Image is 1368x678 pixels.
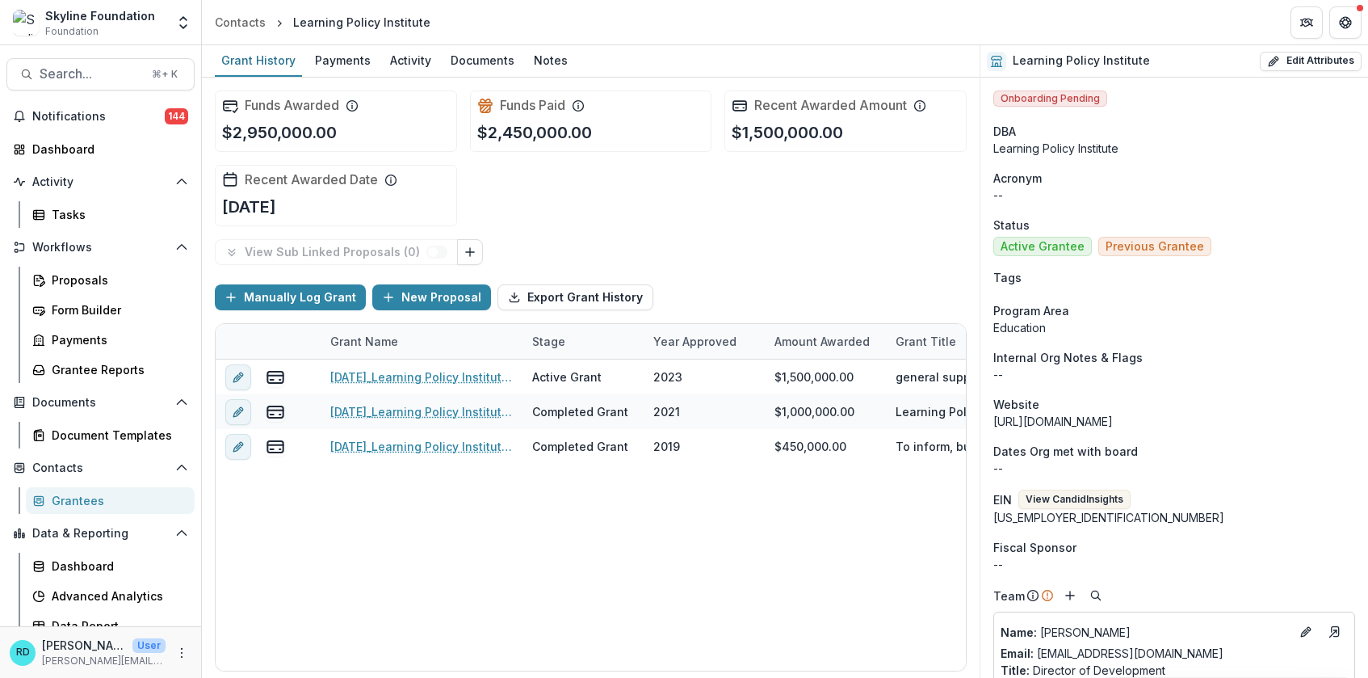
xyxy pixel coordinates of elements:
[26,356,195,383] a: Grantee Reports
[993,217,1030,234] span: Status
[6,390,195,415] button: Open Documents
[165,108,188,124] span: 144
[653,403,680,420] div: 2021
[1322,619,1348,645] a: Go to contact
[993,415,1113,428] a: [URL][DOMAIN_NAME]
[372,284,491,310] button: New Proposal
[26,297,195,323] a: Form Builder
[993,443,1138,460] span: Dates Org met with board
[500,98,565,113] h2: Funds Paid
[215,14,266,31] div: Contacts
[765,324,886,359] div: Amount Awarded
[993,587,1025,604] p: Team
[774,403,854,420] div: $1,000,000.00
[497,284,653,310] button: Export Grant History
[6,58,195,91] button: Search...
[321,333,408,350] div: Grant Name
[26,553,195,579] a: Dashboard
[993,269,1022,286] span: Tags
[1106,240,1204,254] span: Previous Grantee
[527,48,574,72] div: Notes
[222,195,276,219] p: [DATE]
[40,66,142,82] span: Search...
[208,11,272,34] a: Contacts
[6,455,195,481] button: Open Contacts
[215,239,458,265] button: View Sub Linked Proposals (0)
[52,617,182,634] div: Data Report
[26,583,195,609] a: Advanced Analytics
[172,6,195,39] button: Open entity switcher
[444,45,521,77] a: Documents
[1086,586,1106,605] button: Search
[886,333,966,350] div: Grant Title
[1001,624,1290,641] a: Name: [PERSON_NAME]
[245,246,426,259] p: View Sub Linked Proposals ( 0 )
[1001,240,1085,254] span: Active Grantee
[886,324,1007,359] div: Grant Title
[527,45,574,77] a: Notes
[52,206,182,223] div: Tasks
[32,527,169,541] span: Data & Reporting
[993,396,1039,413] span: Website
[308,45,377,77] a: Payments
[477,120,592,145] p: $2,450,000.00
[13,10,39,36] img: Skyline Foundation
[993,319,1355,336] p: Education
[532,403,628,420] div: Completed Grant
[993,170,1042,187] span: Acronym
[653,438,680,455] div: 2019
[522,324,644,359] div: Stage
[266,402,285,422] button: view-payments
[26,267,195,293] a: Proposals
[384,48,438,72] div: Activity
[330,368,513,385] a: [DATE]_Learning Policy Institute_1500000
[1329,6,1362,39] button: Get Help
[16,647,30,658] div: Raquel Donoso
[6,169,195,195] button: Open Activity
[45,24,99,39] span: Foundation
[330,403,513,420] a: [DATE]_Learning Policy Institute_1000000
[532,438,628,455] div: Completed Grant
[225,399,251,425] button: edit
[26,613,195,639] a: Data Report
[1260,52,1362,71] button: Edit Attributes
[26,422,195,448] a: Document Templates
[644,333,746,350] div: Year approved
[26,487,195,514] a: Grantees
[6,520,195,546] button: Open Data & Reporting
[993,140,1355,157] div: Learning Policy Institute
[172,643,191,663] button: More
[6,136,195,162] a: Dashboard
[308,48,377,72] div: Payments
[1013,54,1150,68] h2: Learning Policy Institute
[215,284,366,310] button: Manually Log Grant
[1001,663,1030,677] span: Title :
[1001,624,1290,641] p: [PERSON_NAME]
[774,368,854,385] div: $1,500,000.00
[52,558,182,575] div: Dashboard
[32,396,169,410] span: Documents
[222,120,337,145] p: $2,950,000.00
[993,366,1355,383] p: --
[993,187,1355,204] p: --
[208,11,437,34] nav: breadcrumb
[1001,625,1037,639] span: Name :
[245,172,378,187] h2: Recent Awarded Date
[993,302,1069,319] span: Program Area
[32,175,169,189] span: Activity
[215,48,302,72] div: Grant History
[644,324,765,359] div: Year approved
[754,98,907,113] h2: Recent Awarded Amount
[896,368,986,385] div: general support
[993,349,1143,366] span: Internal Org Notes & Flags
[732,120,843,145] p: $1,500,000.00
[26,326,195,353] a: Payments
[215,45,302,77] a: Grant History
[266,437,285,457] button: view-payments
[52,301,182,318] div: Form Builder
[457,239,483,265] button: Link Grants
[896,438,997,455] div: To inform, build, and support states’ capacities to adequately and equitably fund public education
[45,7,155,24] div: Skyline Foundation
